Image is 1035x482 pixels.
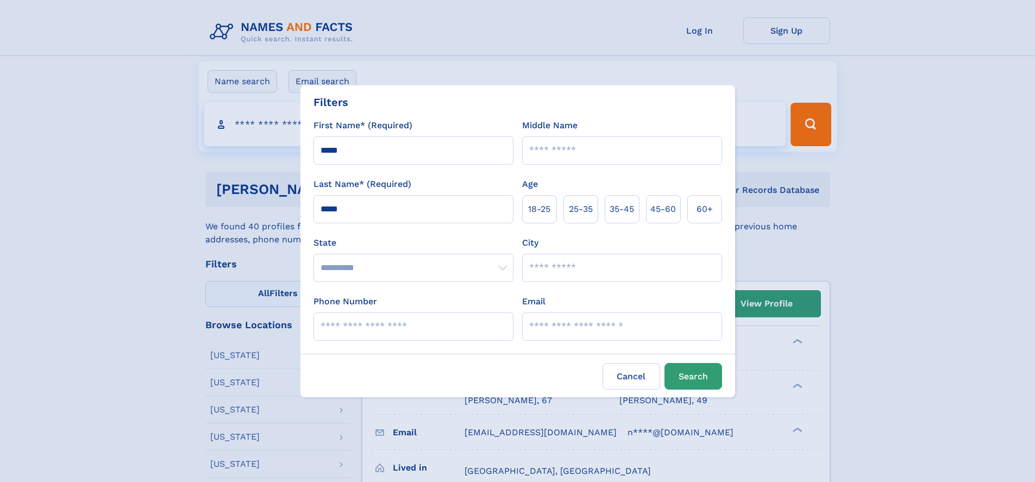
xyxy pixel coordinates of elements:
label: Phone Number [313,295,377,308]
div: Filters [313,94,348,110]
label: Cancel [603,363,660,390]
span: 45‑60 [650,203,676,216]
span: 35‑45 [610,203,634,216]
label: First Name* (Required) [313,119,412,132]
label: State [313,236,513,249]
label: Middle Name [522,119,578,132]
span: 18‑25 [528,203,550,216]
button: Search [664,363,722,390]
label: Age [522,178,538,191]
label: Last Name* (Required) [313,178,411,191]
label: City [522,236,538,249]
label: Email [522,295,545,308]
span: 25‑35 [569,203,593,216]
span: 60+ [697,203,713,216]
